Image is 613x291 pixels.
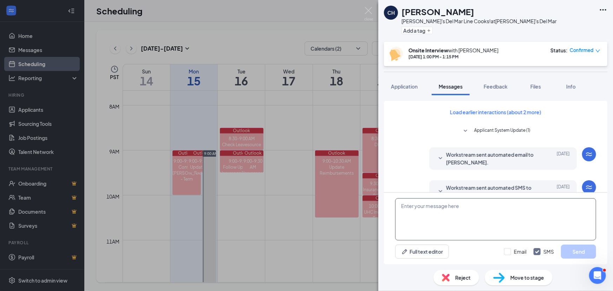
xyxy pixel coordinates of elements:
svg: SmallChevronDown [436,187,445,196]
span: Info [566,83,576,90]
button: SmallChevronDownApplicant System Update (1) [461,127,530,135]
svg: Ellipses [599,6,607,14]
span: Workstream sent automated email to [PERSON_NAME]. [446,151,538,166]
span: [DATE] [557,184,570,199]
iframe: Intercom live chat [589,267,606,284]
svg: WorkstreamLogo [585,183,593,192]
span: Confirmed [570,47,594,54]
div: [PERSON_NAME]'s Del Mar Line Cooks! at [PERSON_NAME]'s Del Mar [402,18,557,25]
b: Onsite Interview [409,47,448,53]
span: Reject [455,274,471,282]
span: Messages [439,83,463,90]
span: Files [530,83,541,90]
div: Status : [550,47,568,54]
button: Send [561,245,596,259]
div: [DATE] 1:00 PM - 1:15 PM [409,54,498,60]
svg: Plus [427,28,431,33]
span: [DATE] [557,151,570,166]
span: Application [391,83,418,90]
span: Feedback [484,83,508,90]
svg: SmallChevronDown [461,127,470,135]
button: Load earlier interactions (about 2 more) [444,106,547,118]
h1: [PERSON_NAME] [402,6,474,18]
span: down [595,48,600,53]
span: Workstream sent automated SMS to [PERSON_NAME]. [446,184,538,199]
svg: SmallChevronDown [436,154,445,163]
span: Move to stage [510,274,544,282]
div: with [PERSON_NAME] [409,47,498,54]
svg: Pen [401,248,408,255]
svg: WorkstreamLogo [585,150,593,159]
button: Full text editorPen [395,245,449,259]
span: Applicant System Update (1) [474,127,530,135]
div: CH [387,9,395,16]
button: PlusAdd a tag [402,27,433,34]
